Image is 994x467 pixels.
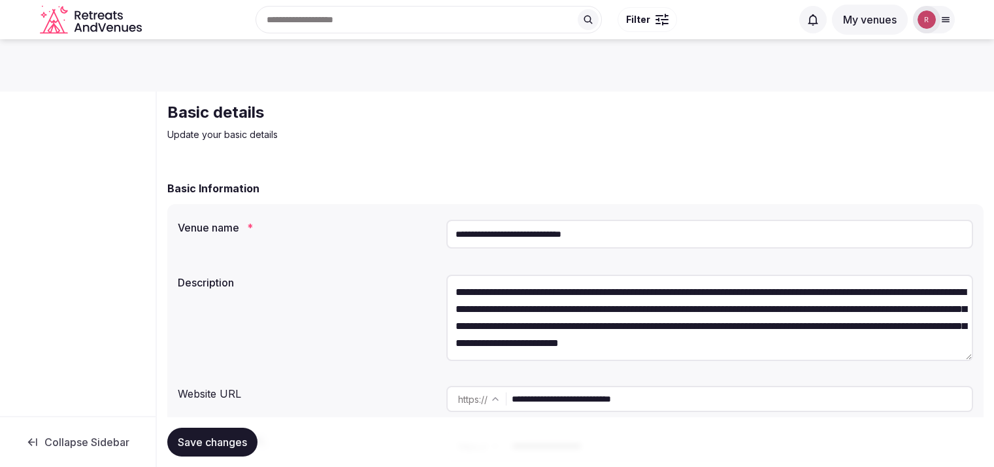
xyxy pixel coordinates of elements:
button: My venues [832,5,908,35]
label: Venue name [178,222,436,233]
button: Save changes [167,428,257,457]
a: My venues [832,13,908,26]
h2: Basic details [167,102,606,123]
button: Filter [618,7,677,32]
img: robiejavier [918,10,936,29]
span: Save changes [178,436,247,449]
div: Website URL [178,381,436,402]
svg: Retreats and Venues company logo [40,5,144,35]
span: Filter [626,13,650,26]
p: Update your basic details [167,128,606,141]
a: Visit the homepage [40,5,144,35]
span: Collapse Sidebar [44,436,129,449]
h2: Basic Information [167,181,259,196]
button: Collapse Sidebar [10,428,145,457]
label: Description [178,277,436,288]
